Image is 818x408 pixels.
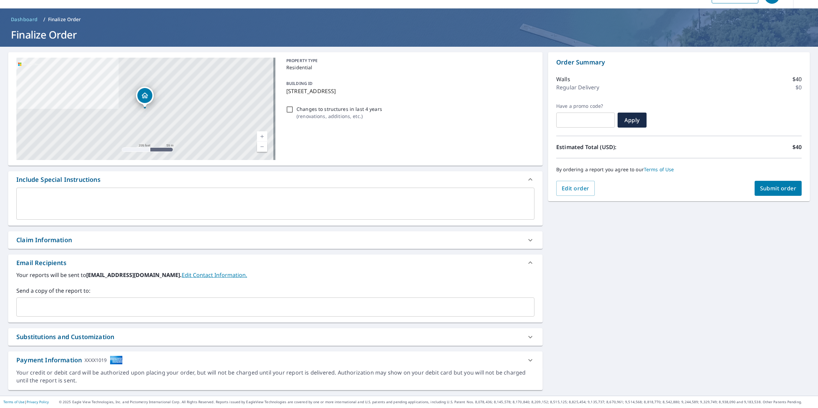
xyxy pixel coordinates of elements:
[16,332,114,341] div: Substitutions and Customization
[562,185,589,192] span: Edit order
[257,131,267,142] a: Current Level 17, Zoom In
[11,16,38,23] span: Dashboard
[3,400,49,404] p: |
[796,83,802,91] p: $0
[297,105,382,113] p: Changes to structures in last 4 years
[556,83,599,91] p: Regular Delivery
[8,231,543,249] div: Claim Information
[556,103,615,109] label: Have a promo code?
[556,75,570,83] p: Walls
[792,75,802,83] p: $40
[286,81,313,86] p: BUILDING ID
[8,14,810,25] nav: breadcrumb
[755,181,802,196] button: Submit order
[297,113,382,120] p: ( renovations, additions, etc. )
[16,271,534,279] label: Your reports will be sent to
[556,166,802,173] p: By ordering a report you agree to our
[286,87,532,95] p: [STREET_ADDRESS]
[48,16,81,23] p: Finalize Order
[556,181,595,196] button: Edit order
[792,143,802,151] p: $40
[8,351,543,369] div: Payment InformationXXXX1019cardImage
[3,399,25,404] a: Terms of Use
[16,369,534,384] div: Your credit or debit card will be authorized upon placing your order, but will not be charged unt...
[618,113,647,128] button: Apply
[27,399,49,404] a: Privacy Policy
[556,58,802,67] p: Order Summary
[59,399,815,405] p: © 2025 Eagle View Technologies, Inc. and Pictometry International Corp. All Rights Reserved. Repo...
[286,64,532,71] p: Residential
[760,185,797,192] span: Submit order
[8,28,810,42] h1: Finalize Order
[16,235,72,245] div: Claim Information
[182,271,247,279] a: EditContactInfo
[556,143,679,151] p: Estimated Total (USD):
[16,287,534,295] label: Send a copy of the report to:
[8,14,41,25] a: Dashboard
[644,166,674,173] a: Terms of Use
[623,116,641,124] span: Apply
[86,271,182,279] b: [EMAIL_ADDRESS][DOMAIN_NAME].
[43,15,45,24] li: /
[8,254,543,271] div: Email Recipients
[136,87,154,108] div: Dropped pin, building 1, Residential property, 6027 THORNABY WAY NW CALGARY AB T2K5K7
[8,171,543,188] div: Include Special Instructions
[257,142,267,152] a: Current Level 17, Zoom Out
[110,355,123,365] img: cardImage
[16,258,66,267] div: Email Recipients
[8,328,543,346] div: Substitutions and Customization
[16,355,123,365] div: Payment Information
[286,58,532,64] p: PROPERTY TYPE
[16,175,101,184] div: Include Special Instructions
[85,355,107,365] div: XXXX1019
